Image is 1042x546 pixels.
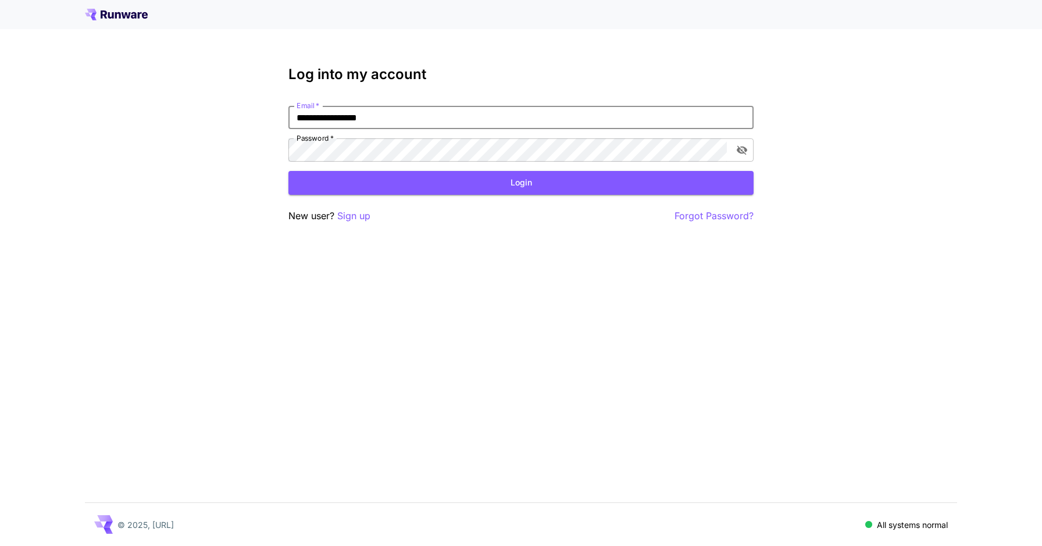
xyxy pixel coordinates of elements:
button: Sign up [337,209,370,223]
p: All systems normal [877,519,948,531]
h3: Log into my account [288,66,754,83]
button: Login [288,171,754,195]
label: Email [297,101,319,110]
p: © 2025, [URL] [117,519,174,531]
label: Password [297,133,334,143]
p: New user? [288,209,370,223]
button: toggle password visibility [731,140,752,160]
button: Forgot Password? [675,209,754,223]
